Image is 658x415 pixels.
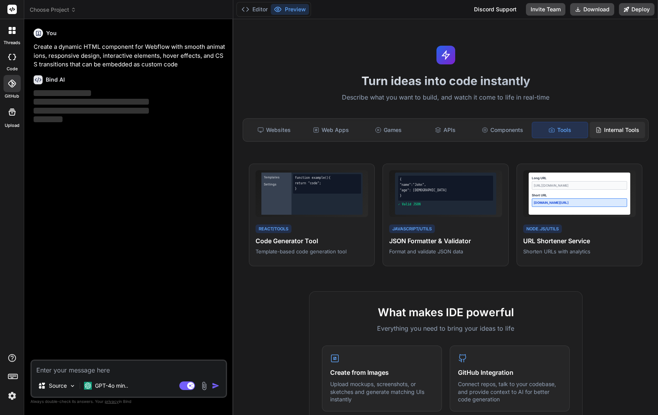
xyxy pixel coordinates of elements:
[400,177,492,182] div: {
[5,122,20,129] label: Upload
[295,181,359,186] div: return "code";
[400,183,492,187] div: "name":"John",
[34,99,149,105] span: ‌
[400,188,492,193] div: "age": [DEMOGRAPHIC_DATA]
[295,187,359,191] div: }
[475,122,530,138] div: Components
[532,193,627,198] div: Short URL
[30,398,227,405] p: Always double-check its answers. Your in Bind
[469,3,521,16] div: Discord Support
[458,380,561,403] p: Connect repos, talk to your codebase, and provide context to AI for better code generation
[389,248,502,255] p: Format and validate JSON data
[360,122,416,138] div: Games
[619,3,654,16] button: Deploy
[7,66,18,72] label: code
[256,236,368,246] h4: Code Generator Tool
[590,122,645,138] div: Internal Tools
[34,116,63,122] span: ‌
[400,194,492,198] div: }
[418,122,473,138] div: APIs
[238,74,653,88] h1: Turn ideas into code instantly
[34,108,149,114] span: ‌
[523,248,636,255] p: Shorten URLs with analytics
[34,90,91,96] span: ‌
[46,76,65,84] h6: Bind AI
[5,93,19,100] label: GitHub
[523,224,562,233] div: Node.js/Utils
[532,181,627,190] div: [URL][DOMAIN_NAME]
[246,122,302,138] div: Websites
[271,4,309,15] button: Preview
[84,382,92,390] img: GPT-4o mini
[238,4,271,15] button: Editor
[330,380,434,403] p: Upload mockups, screenshots, or sketches and generate matching UIs instantly
[212,382,220,390] img: icon
[532,176,627,180] div: Long URL
[200,381,209,390] img: attachment
[256,224,291,233] div: React/Tools
[389,224,435,233] div: JavaScript/Utils
[30,6,76,14] span: Choose Project
[322,324,570,333] p: Everything you need to bring your ideas to life
[570,3,614,16] button: Download
[5,389,19,403] img: settings
[46,29,57,37] h6: You
[303,122,359,138] div: Web Apps
[256,248,368,255] p: Template-based code generation tool
[49,382,67,390] p: Source
[263,174,290,180] div: Templates
[389,236,502,246] h4: JSON Formatter & Validator
[95,382,128,390] p: GPT-4o min..
[295,176,359,180] div: function example() {
[330,368,434,377] h4: Create from Images
[4,39,20,46] label: threads
[238,93,653,103] p: Describe what you want to build, and watch it come to life in real-time
[34,43,225,69] p: Create a dynamic HTML component for Webflow with smooth animations, responsive design, interactiv...
[532,198,627,207] div: [DOMAIN_NAME][URL]
[69,383,76,389] img: Pick Models
[532,122,588,138] div: Tools
[322,304,570,321] h2: What makes IDE powerful
[523,236,636,246] h4: URL Shortener Service
[458,368,561,377] h4: GitHub Integration
[526,3,565,16] button: Invite Team
[398,202,493,207] div: ✓ Valid JSON
[105,399,119,404] span: privacy
[263,181,290,187] div: Settings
